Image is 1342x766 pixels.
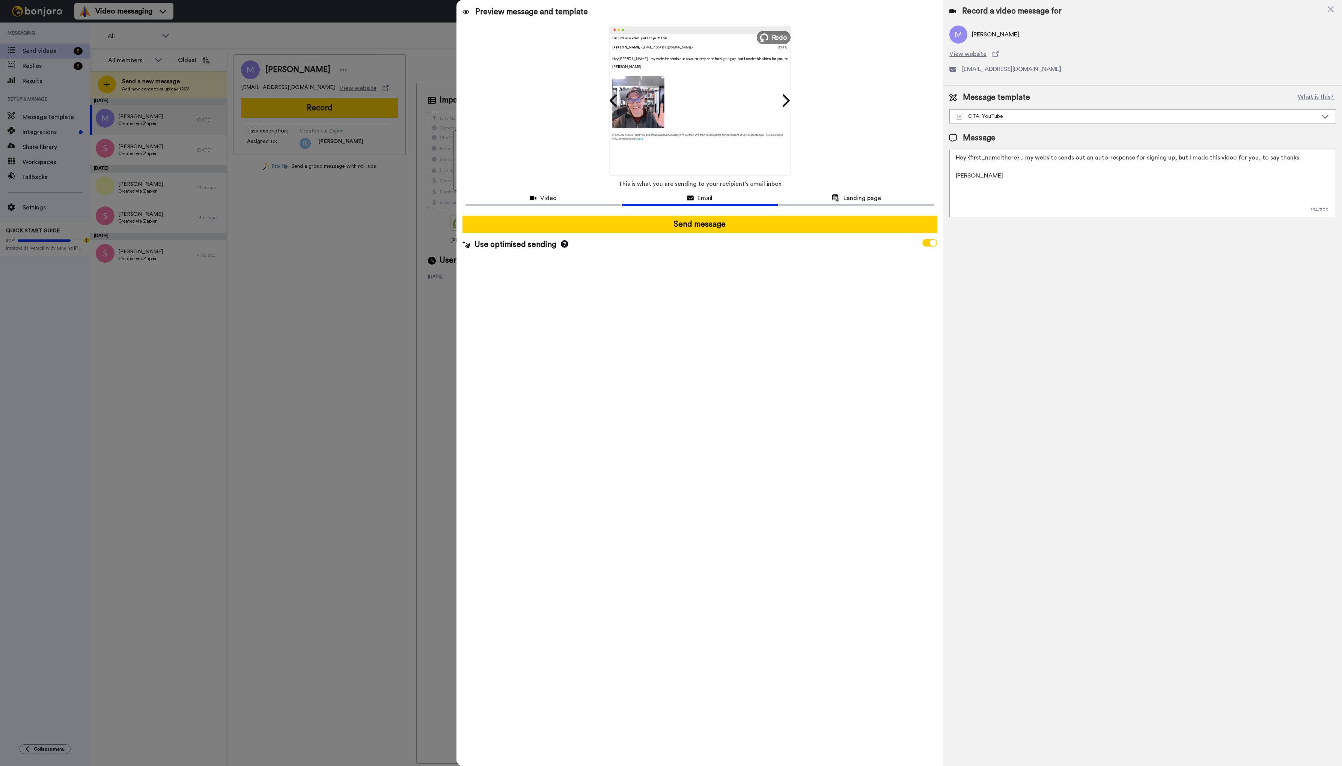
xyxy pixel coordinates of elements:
p: Hey [PERSON_NAME] ... my website sends out an auto-response for signing up, but I made this video... [612,56,664,61]
span: Message template [963,92,1030,103]
button: What is this? [1295,92,1336,103]
div: [DATE] [778,45,787,50]
span: Video [540,194,557,203]
button: Send message [462,216,938,233]
div: [PERSON_NAME] [612,45,778,50]
img: Message-temps.svg [956,114,962,120]
span: Use optimised sending [474,239,556,250]
span: Landing page [843,194,881,203]
img: 2Q== [612,76,664,128]
p: [PERSON_NAME] [612,63,664,69]
span: Message [963,132,996,144]
span: Email [697,194,712,203]
div: CTA: YouTube [956,113,1318,120]
a: View website [949,50,1336,59]
span: here [637,136,643,140]
span: View website [949,50,987,59]
span: [EMAIL_ADDRESS][DOMAIN_NAME] [962,65,1061,74]
span: This is what you are sending to your recipient’s email inbox [618,176,782,192]
textarea: Hey {first_name|there}... my website sends out an auto-response for signing up, but I made this v... [949,150,1336,217]
p: [PERSON_NAME] sent you this email on behalf of a Bonjoro creator. We aren’t responsible for its c... [612,128,788,140]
